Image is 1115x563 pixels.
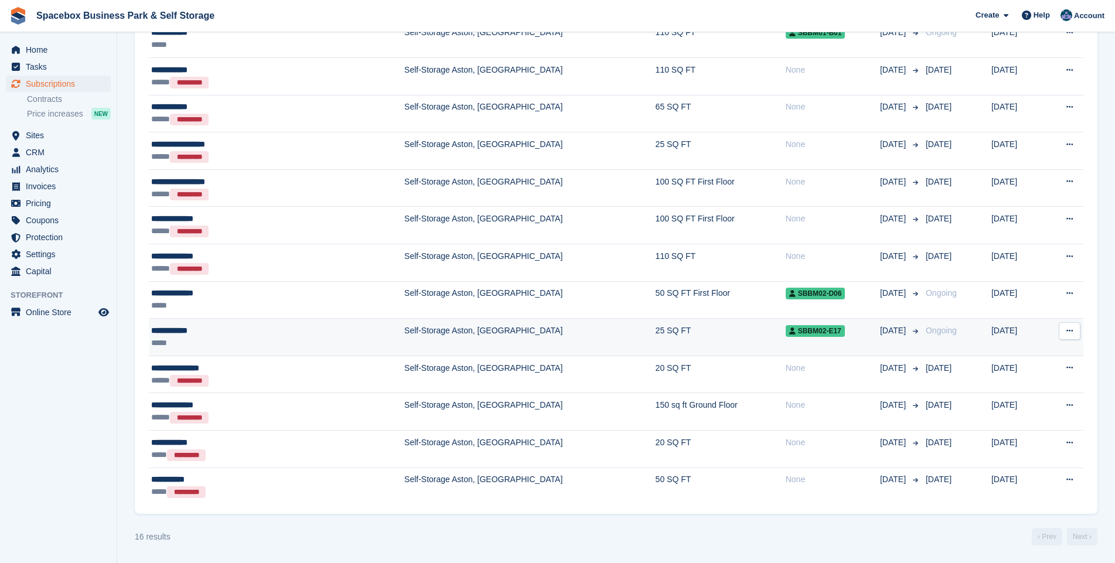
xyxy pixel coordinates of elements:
[656,21,786,58] td: 110 SQ FT
[656,95,786,132] td: 65 SQ FT
[991,393,1045,431] td: [DATE]
[27,94,111,105] a: Contracts
[6,127,111,144] a: menu
[991,468,1045,504] td: [DATE]
[926,102,952,111] span: [DATE]
[6,161,111,178] a: menu
[656,58,786,95] td: 110 SQ FT
[404,132,656,170] td: Self-Storage Aston, [GEOGRAPHIC_DATA]
[1029,528,1100,545] nav: Page
[656,356,786,393] td: 20 SQ FT
[880,101,908,113] span: [DATE]
[880,325,908,337] span: [DATE]
[926,288,957,298] span: Ongoing
[656,319,786,356] td: 25 SQ FT
[26,59,96,75] span: Tasks
[656,244,786,282] td: 110 SQ FT
[26,195,96,211] span: Pricing
[880,287,908,299] span: [DATE]
[26,127,96,144] span: Sites
[404,393,656,431] td: Self-Storage Aston, [GEOGRAPHIC_DATA]
[786,27,845,39] span: SBBM01-B01
[404,319,656,356] td: Self-Storage Aston, [GEOGRAPHIC_DATA]
[404,95,656,132] td: Self-Storage Aston, [GEOGRAPHIC_DATA]
[6,76,111,92] a: menu
[786,325,845,337] span: SBBM02-E17
[404,58,656,95] td: Self-Storage Aston, [GEOGRAPHIC_DATA]
[926,139,952,149] span: [DATE]
[786,362,880,374] div: None
[991,58,1045,95] td: [DATE]
[786,399,880,411] div: None
[1061,9,1072,21] img: Daud
[880,64,908,76] span: [DATE]
[991,169,1045,207] td: [DATE]
[880,399,908,411] span: [DATE]
[26,263,96,279] span: Capital
[786,101,880,113] div: None
[6,195,111,211] a: menu
[6,263,111,279] a: menu
[6,246,111,262] a: menu
[6,59,111,75] a: menu
[6,229,111,245] a: menu
[991,21,1045,58] td: [DATE]
[1034,9,1050,21] span: Help
[404,244,656,282] td: Self-Storage Aston, [GEOGRAPHIC_DATA]
[97,305,111,319] a: Preview store
[656,393,786,431] td: 150 sq ft Ground Floor
[786,64,880,76] div: None
[926,214,952,223] span: [DATE]
[656,169,786,207] td: 100 SQ FT First Floor
[1074,10,1104,22] span: Account
[656,207,786,244] td: 100 SQ FT First Floor
[27,108,83,120] span: Price increases
[786,288,845,299] span: SBBM02-D06
[11,289,117,301] span: Storefront
[926,438,952,447] span: [DATE]
[91,108,111,120] div: NEW
[404,281,656,319] td: Self-Storage Aston, [GEOGRAPHIC_DATA]
[26,304,96,320] span: Online Store
[404,356,656,393] td: Self-Storage Aston, [GEOGRAPHIC_DATA]
[926,326,957,335] span: Ongoing
[656,281,786,319] td: 50 SQ FT First Floor
[880,213,908,225] span: [DATE]
[26,76,96,92] span: Subscriptions
[9,7,27,25] img: stora-icon-8386f47178a22dfd0bd8f6a31ec36ba5ce8667c1dd55bd0f319d3a0aa187defe.svg
[991,319,1045,356] td: [DATE]
[26,161,96,178] span: Analytics
[1032,528,1062,545] a: Previous
[26,178,96,195] span: Invoices
[404,207,656,244] td: Self-Storage Aston, [GEOGRAPHIC_DATA]
[6,178,111,195] a: menu
[991,132,1045,170] td: [DATE]
[926,400,952,410] span: [DATE]
[926,28,957,37] span: Ongoing
[6,212,111,228] a: menu
[1067,528,1097,545] a: Next
[880,176,908,188] span: [DATE]
[991,356,1045,393] td: [DATE]
[32,6,219,25] a: Spacebox Business Park & Self Storage
[404,169,656,207] td: Self-Storage Aston, [GEOGRAPHIC_DATA]
[26,229,96,245] span: Protection
[656,468,786,504] td: 50 SQ FT
[786,473,880,486] div: None
[27,107,111,120] a: Price increases NEW
[786,176,880,188] div: None
[404,431,656,468] td: Self-Storage Aston, [GEOGRAPHIC_DATA]
[656,431,786,468] td: 20 SQ FT
[880,250,908,262] span: [DATE]
[991,95,1045,132] td: [DATE]
[786,213,880,225] div: None
[991,281,1045,319] td: [DATE]
[880,473,908,486] span: [DATE]
[404,468,656,504] td: Self-Storage Aston, [GEOGRAPHIC_DATA]
[991,207,1045,244] td: [DATE]
[26,42,96,58] span: Home
[656,132,786,170] td: 25 SQ FT
[880,362,908,374] span: [DATE]
[26,212,96,228] span: Coupons
[926,475,952,484] span: [DATE]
